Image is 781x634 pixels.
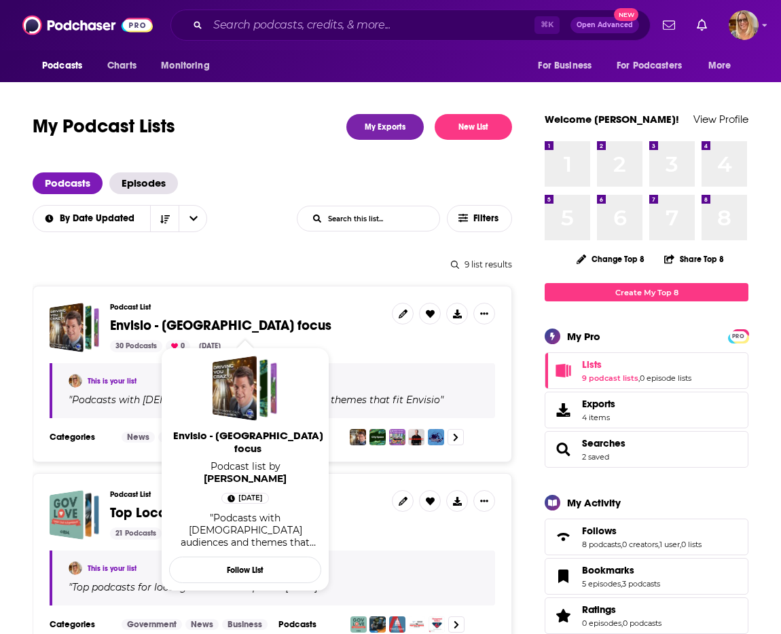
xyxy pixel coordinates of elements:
a: News [122,432,155,443]
span: Exports [582,398,615,410]
a: Charts [98,53,145,79]
a: Envisio - [GEOGRAPHIC_DATA] focus [110,318,331,333]
button: Share Top 8 [664,246,725,272]
span: Envisio - [GEOGRAPHIC_DATA] focus [172,429,324,455]
span: Searches [545,431,748,468]
a: Top Local Government 2025 [50,490,99,540]
a: 0 creators [622,540,658,549]
span: , [658,540,659,549]
h3: Categories [50,619,111,630]
span: Bookmarks [545,558,748,595]
span: Bookmarks [582,564,634,576]
button: Follow List [169,557,321,583]
h3: Categories [50,432,111,443]
a: Ratings [582,603,661,616]
a: 9 podcast lists [582,373,638,383]
a: Welcome [PERSON_NAME]! [545,113,679,126]
img: Driving You Crazy [350,429,366,445]
a: Bookmarks [582,564,660,576]
input: Search podcasts, credits, & more... [208,14,534,36]
span: "Podcasts with [DEMOGRAPHIC_DATA] audiences and themes that fit Envisio" [181,512,316,561]
span: Exports [549,400,577,419]
a: Create My Top 8 [545,283,748,301]
span: By Date Updated [60,214,139,223]
span: Charts [107,56,137,75]
button: Show More Button [473,490,495,512]
a: Arts [158,432,185,443]
span: " " [69,581,323,593]
span: Open Advanced [577,22,633,29]
span: 4 items [582,413,615,422]
h3: Podcast List [110,490,381,499]
span: Follows [582,525,617,537]
span: Lists [545,352,748,389]
a: Stacey Hartmann [69,561,82,575]
span: Ratings [582,603,616,616]
span: , [638,373,640,383]
img: Local Government News Roundup [369,616,386,633]
span: Follows [545,519,748,555]
button: open menu [608,53,702,79]
button: Show More Button [473,303,495,324]
a: 0 lists [681,540,702,549]
img: Podchaser - Follow, Share and Rate Podcasts [22,12,153,38]
button: Show profile menu [729,10,759,40]
span: Podcast list by [169,460,321,485]
a: Searches [549,440,577,459]
a: 3 podcasts [622,579,660,589]
img: The Political Trenches: Local Government At Work [409,616,425,633]
div: Search podcasts, credits, & more... [170,10,651,41]
div: 21 Podcasts [110,527,162,540]
span: For Business [538,56,592,75]
a: Stacey Hartmann [204,472,287,485]
button: Change Top 8 [568,250,653,267]
a: 1 user [659,540,680,549]
div: My Activity [567,496,621,509]
span: Top podcasts for local government topics in [DATE]. [72,581,319,593]
button: open menu [179,206,207,231]
a: Government [122,619,182,630]
span: , [621,540,622,549]
a: Envisio - [GEOGRAPHIC_DATA] focus [172,429,324,460]
a: 0 episodes [582,618,621,628]
span: Podcasts [42,56,82,75]
a: Show notifications dropdown [691,14,712,37]
h3: Podcasts [278,619,340,630]
a: Exports [545,392,748,428]
button: Open AdvancedNew [570,17,639,33]
button: open menu [528,53,609,79]
a: PRO [730,331,746,341]
span: Envisio - Canada focus [213,356,278,421]
span: Logged in as StacHart [729,10,759,40]
span: More [708,56,731,75]
a: My Exports [346,114,424,140]
button: open menu [151,53,227,79]
span: , [680,540,681,549]
button: Sort Direction [150,206,179,231]
div: 9 list results [33,259,512,269]
button: open menu [33,214,151,223]
span: Monitoring [161,56,209,75]
span: Envisio - [GEOGRAPHIC_DATA] focus [110,317,331,334]
a: Podcasts [33,172,103,194]
a: Top Local Government 2025 [110,506,284,521]
a: Follows [582,525,702,537]
a: This is your list [88,377,137,386]
a: View Profile [693,113,748,126]
img: Stacey Hartmann [69,374,82,388]
a: 0 episode lists [640,373,691,383]
div: 30 Podcasts [110,340,162,352]
a: Follows [549,527,577,546]
a: Ratings [549,606,577,625]
a: Envisio - Canada focus [50,303,99,352]
a: 2 saved [582,452,609,462]
img: The Ben Mulroney Show [408,429,424,445]
a: Episodes [109,172,178,194]
img: Management Matters Podcast [429,616,445,633]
